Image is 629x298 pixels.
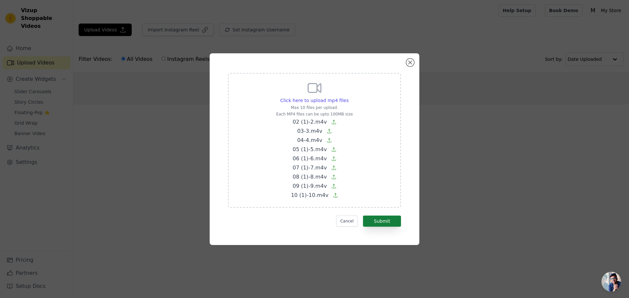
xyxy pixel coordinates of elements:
button: Submit [363,216,401,227]
span: 07 (1)-7.m4v [293,165,327,171]
span: 05 (1)-5.m4v [293,146,327,152]
span: 03-3.m4v [297,128,322,134]
p: Each MP4 files can be upto 100MB size [276,112,353,117]
span: 06 (1)-6.m4v [293,155,327,162]
span: 02 (1)-2.m4v [293,119,327,125]
span: 04-4.m4v [297,137,322,143]
div: Open chat [601,272,621,291]
span: 08 (1)-8.m4v [293,174,327,180]
button: Cancel [336,216,358,227]
span: 10 (1)-10.m4v [291,192,329,198]
button: Close modal [406,59,414,66]
span: Click here to upload mp4 files [280,98,349,103]
span: 09 (1)-9.m4v [293,183,327,189]
p: Max 10 files per upload. [276,105,353,110]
